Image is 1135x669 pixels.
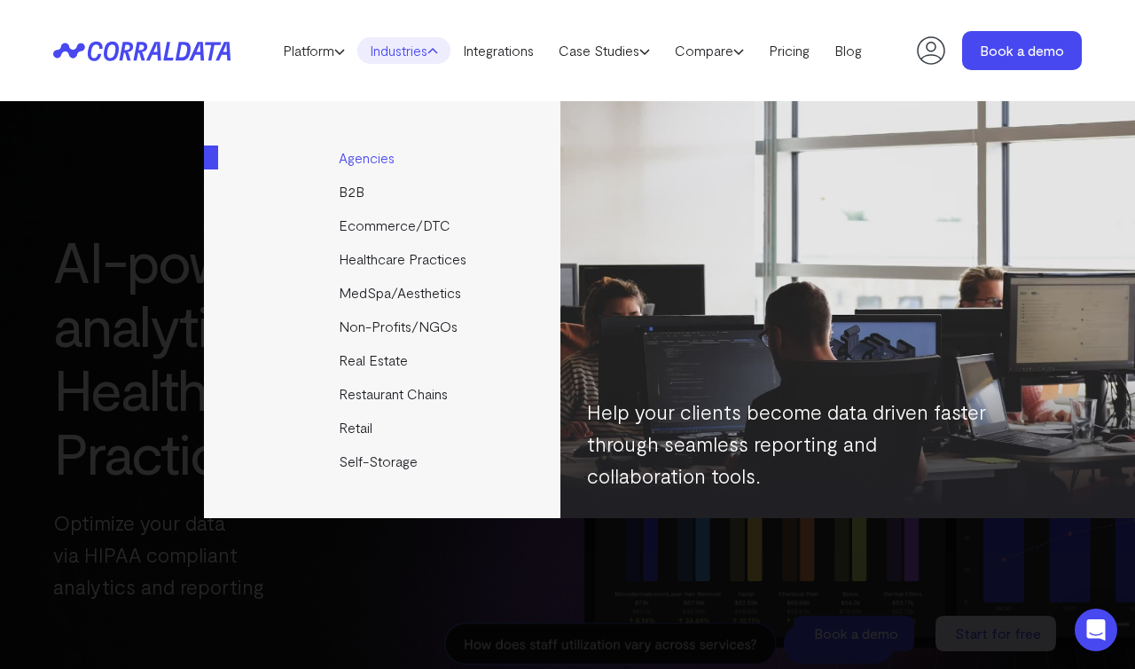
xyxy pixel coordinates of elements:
[204,175,599,209] a: B2B
[204,445,599,478] a: Self-Storage
[756,37,822,64] a: Pricing
[204,343,599,377] a: Real Estate
[204,276,599,310] a: MedSpa/Aesthetics
[587,396,986,492] p: Help your clients become data driven faster through seamless reporting and collaboration tools.
[1075,609,1117,651] div: Open Intercom Messenger
[204,141,599,175] a: Agencies
[822,37,874,64] a: Blog
[204,209,599,242] a: Ecommerce/DTC
[357,37,450,64] a: Industries
[270,37,357,64] a: Platform
[546,37,662,64] a: Case Studies
[450,37,546,64] a: Integrations
[204,377,599,411] a: Restaurant Chains
[204,310,599,343] a: Non-Profits/NGOs
[204,411,599,445] a: Retail
[204,242,599,276] a: Healthcare Practices
[662,37,756,64] a: Compare
[962,31,1082,70] a: Book a demo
